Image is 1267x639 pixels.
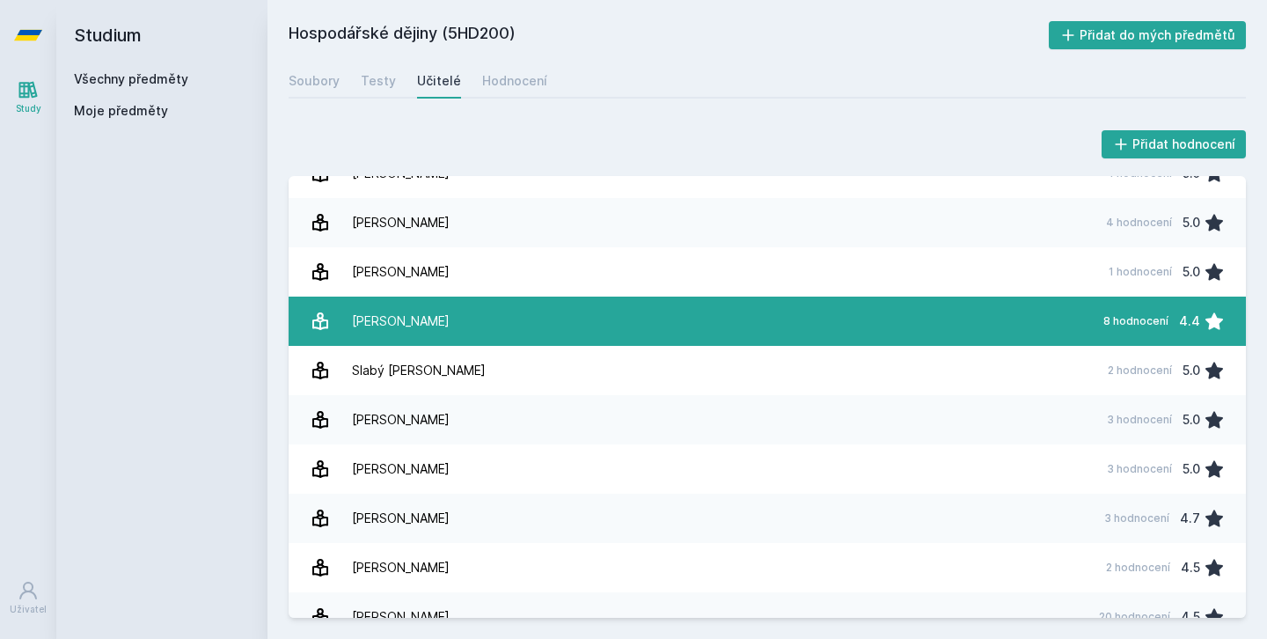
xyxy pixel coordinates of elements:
[10,603,47,616] div: Uživatel
[352,550,450,585] div: [PERSON_NAME]
[1181,550,1200,585] div: 4.5
[289,444,1246,494] a: [PERSON_NAME] 3 hodnocení 5.0
[1102,130,1247,158] button: Přidat hodnocení
[1179,304,1200,339] div: 4.4
[1183,452,1200,487] div: 5.0
[1183,254,1200,290] div: 5.0
[352,452,450,487] div: [PERSON_NAME]
[1183,205,1200,240] div: 5.0
[1181,599,1200,635] div: 4.5
[1106,216,1172,230] div: 4 hodnocení
[1180,501,1200,536] div: 4.7
[1107,413,1172,427] div: 3 hodnocení
[417,72,461,90] div: Učitelé
[482,72,547,90] div: Hodnocení
[361,63,396,99] a: Testy
[74,71,188,86] a: Všechny předměty
[289,543,1246,592] a: [PERSON_NAME] 2 hodnocení 4.5
[289,494,1246,543] a: [PERSON_NAME] 3 hodnocení 4.7
[482,63,547,99] a: Hodnocení
[4,70,53,124] a: Study
[352,599,450,635] div: [PERSON_NAME]
[289,395,1246,444] a: [PERSON_NAME] 3 hodnocení 5.0
[352,501,450,536] div: [PERSON_NAME]
[417,63,461,99] a: Učitelé
[1108,364,1172,378] div: 2 hodnocení
[289,72,340,90] div: Soubory
[352,205,450,240] div: [PERSON_NAME]
[16,102,41,115] div: Study
[1106,561,1170,575] div: 2 hodnocení
[289,198,1246,247] a: [PERSON_NAME] 4 hodnocení 5.0
[1107,462,1172,476] div: 3 hodnocení
[289,21,1049,49] h2: Hospodářské dějiny (5HD200)
[352,353,486,388] div: Slabý [PERSON_NAME]
[1103,314,1168,328] div: 8 hodnocení
[1183,353,1200,388] div: 5.0
[1104,511,1169,525] div: 3 hodnocení
[1099,610,1170,624] div: 20 hodnocení
[289,63,340,99] a: Soubory
[289,346,1246,395] a: Slabý [PERSON_NAME] 2 hodnocení 5.0
[289,247,1246,297] a: [PERSON_NAME] 1 hodnocení 5.0
[352,304,450,339] div: [PERSON_NAME]
[1109,265,1172,279] div: 1 hodnocení
[361,72,396,90] div: Testy
[1049,21,1247,49] button: Přidat do mých předmětů
[352,254,450,290] div: [PERSON_NAME]
[74,102,168,120] span: Moje předměty
[352,402,450,437] div: [PERSON_NAME]
[289,297,1246,346] a: [PERSON_NAME] 8 hodnocení 4.4
[1183,402,1200,437] div: 5.0
[4,571,53,625] a: Uživatel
